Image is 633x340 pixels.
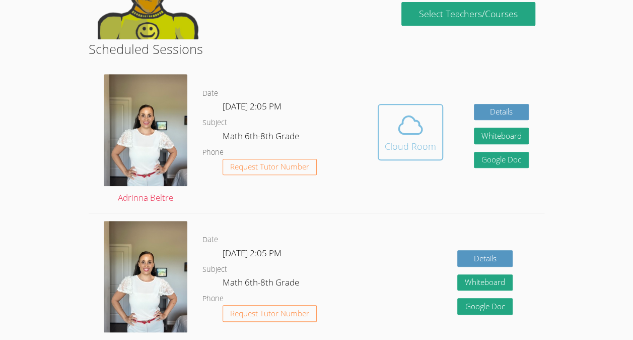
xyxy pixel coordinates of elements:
span: [DATE] 2:05 PM [223,247,282,259]
button: Request Tutor Number [223,305,317,322]
a: Select Teachers/Courses [401,2,535,26]
dt: Subject [202,263,227,276]
a: Google Doc [474,152,529,168]
div: Cloud Room [385,139,436,153]
button: Whiteboard [474,128,529,144]
span: [DATE] 2:05 PM [223,100,282,112]
dd: Math 6th-8th Grade [223,129,301,146]
dt: Subject [202,117,227,129]
span: Request Tutor Number [230,163,309,171]
span: Request Tutor Number [230,310,309,317]
h2: Scheduled Sessions [89,39,544,59]
img: IMG_9685.jpeg [104,221,187,333]
dt: Phone [202,293,224,305]
button: Whiteboard [457,274,513,291]
dd: Math 6th-8th Grade [223,275,301,293]
a: Details [474,104,529,121]
button: Request Tutor Number [223,159,317,176]
dt: Date [202,234,218,246]
a: Adrinna Beltre [104,74,187,205]
img: IMG_9685.jpeg [104,74,187,186]
dt: Date [202,87,218,100]
dt: Phone [202,146,224,159]
a: Google Doc [457,298,513,315]
a: Details [457,250,513,267]
button: Cloud Room [378,104,443,160]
